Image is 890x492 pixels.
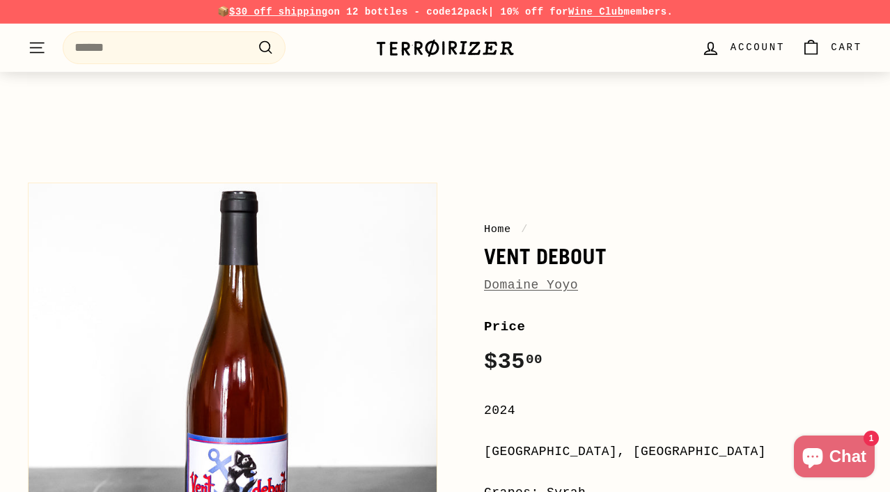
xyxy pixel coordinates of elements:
[793,27,871,68] a: Cart
[693,27,793,68] a: Account
[517,223,531,236] span: /
[484,349,542,375] span: $35
[731,40,785,55] span: Account
[484,278,578,292] a: Domaine Yoyo
[526,352,542,367] sup: 00
[790,436,879,481] inbox-online-store-chat: Shopify online store chat
[484,442,862,462] div: [GEOGRAPHIC_DATA], [GEOGRAPHIC_DATA]
[229,6,328,17] span: $30 off shipping
[28,4,862,20] p: 📦 on 12 bottles - code | 10% off for members.
[484,221,862,238] nav: breadcrumbs
[484,245,862,268] h1: Vent Debout
[484,223,511,236] a: Home
[484,316,862,337] label: Price
[484,401,862,421] div: 2024
[831,40,862,55] span: Cart
[451,6,488,17] strong: 12pack
[568,6,624,17] a: Wine Club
